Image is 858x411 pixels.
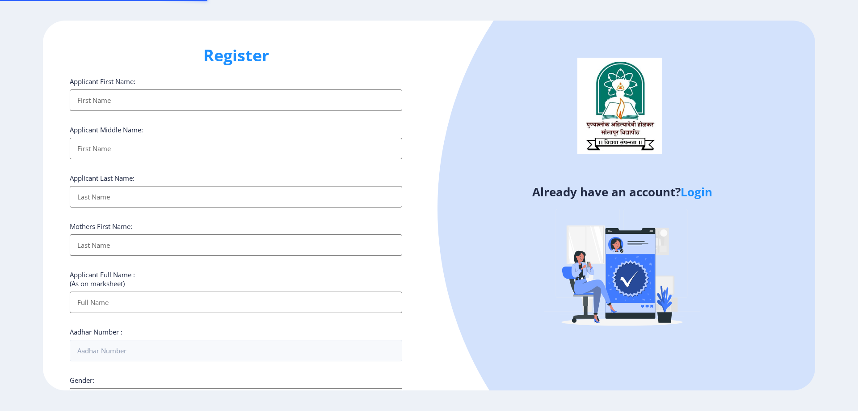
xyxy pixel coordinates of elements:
[681,184,712,200] a: Login
[70,234,402,256] input: Last Name
[70,340,402,361] input: Aadhar Number
[70,45,402,66] h1: Register
[436,185,808,199] h4: Already have an account?
[70,186,402,208] input: Last Name
[70,77,135,86] label: Applicant First Name:
[70,138,402,159] input: First Name
[70,125,143,134] label: Applicant Middle Name:
[70,376,94,385] label: Gender:
[70,89,402,111] input: First Name
[577,58,662,153] img: logo
[70,292,402,313] input: Full Name
[70,270,135,288] label: Applicant Full Name : (As on marksheet)
[544,192,700,348] img: Verified-rafiki.svg
[70,222,132,231] label: Mothers First Name:
[70,174,135,182] label: Applicant Last Name:
[70,327,122,336] label: Aadhar Number :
